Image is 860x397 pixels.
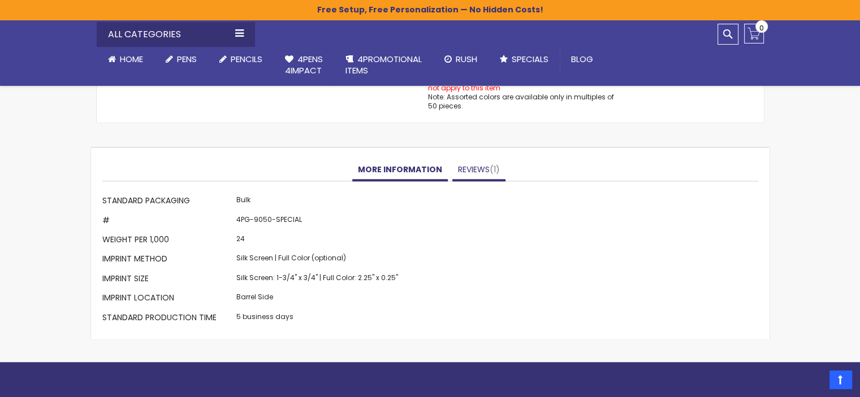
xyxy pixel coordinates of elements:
[102,212,234,231] th: #
[231,53,262,65] span: Pencils
[208,47,274,72] a: Pencils
[102,193,234,212] th: Standard Packaging
[352,159,448,181] a: More Information
[452,159,505,181] a: Reviews1
[97,22,255,47] div: All Categories
[234,270,401,289] td: Silk Screen: 1-3/4" x 3/4" | Full Color: 2.25" x 0.25"
[571,53,593,65] span: Blog
[829,370,852,389] a: Top
[97,47,154,72] a: Home
[102,309,234,328] th: Standard Production Time
[433,47,489,72] a: Rush
[512,53,548,65] span: Specials
[234,251,401,270] td: Silk Screen | Full Color (optional)
[154,47,208,72] a: Pens
[234,309,401,328] td: 5 business days
[274,47,334,84] a: 4Pens4impact
[560,47,604,72] a: Blog
[234,193,401,212] td: Bulk
[102,290,234,309] th: Imprint Location
[177,53,197,65] span: Pens
[334,47,433,84] a: 4PROMOTIONALITEMS
[234,232,401,251] td: 24
[120,53,143,65] span: Home
[285,53,323,76] span: 4Pens 4impact
[234,290,401,309] td: Barrel Side
[744,24,764,43] a: 0
[456,53,477,65] span: Rush
[489,47,560,72] a: Specials
[102,232,234,251] th: Weight per 1,000
[102,251,234,270] th: Imprint Method
[345,53,422,76] span: 4PROMOTIONAL ITEMS
[759,23,764,33] span: 0
[102,270,234,289] th: Imprint Size
[427,92,613,111] span: Note: Assorted colors are available only in multiples of 50 pieces.
[234,212,401,231] td: 4PG-9050-SPECIAL
[490,164,500,175] span: 1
